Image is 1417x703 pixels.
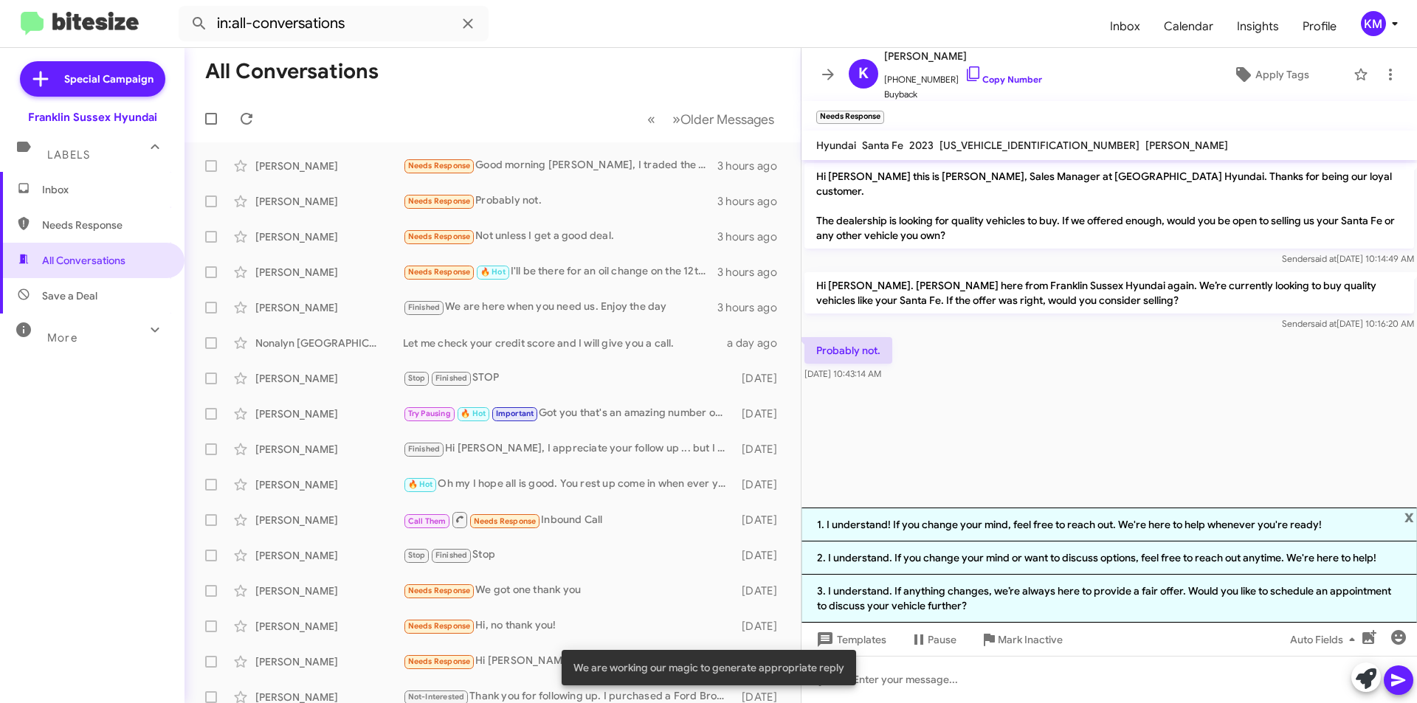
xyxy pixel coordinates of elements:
[64,72,154,86] span: Special Campaign
[1282,318,1414,329] span: Sender [DATE] 10:16:20 AM
[884,47,1042,65] span: [PERSON_NAME]
[28,110,157,125] div: Franklin Sussex Hyundai
[408,621,471,631] span: Needs Response
[255,336,403,350] div: Nonalyn [GEOGRAPHIC_DATA]
[1282,253,1414,264] span: Sender [DATE] 10:14:49 AM
[20,61,165,97] a: Special Campaign
[734,619,789,634] div: [DATE]
[734,406,789,421] div: [DATE]
[717,229,789,244] div: 3 hours ago
[255,513,403,527] div: [PERSON_NAME]
[408,267,471,277] span: Needs Response
[928,626,956,653] span: Pause
[1195,61,1346,88] button: Apply Tags
[255,265,403,280] div: [PERSON_NAME]
[461,409,486,418] span: 🔥 Hot
[403,510,734,529] div: Inbound Call
[717,300,789,315] div: 3 hours ago
[255,300,403,315] div: [PERSON_NAME]
[804,368,881,379] span: [DATE] 10:43:14 AM
[1291,5,1348,48] a: Profile
[1348,11,1401,36] button: KM
[639,104,783,134] nav: Page navigation example
[205,60,379,83] h1: All Conversations
[408,161,471,170] span: Needs Response
[408,516,447,526] span: Call Them
[255,442,403,457] div: [PERSON_NAME]
[862,139,903,152] span: Santa Fe
[435,550,468,560] span: Finished
[435,373,468,383] span: Finished
[403,547,734,564] div: Stop
[1278,626,1373,653] button: Auto Fields
[965,74,1042,85] a: Copy Number
[813,626,886,653] span: Templates
[255,159,403,173] div: [PERSON_NAME]
[727,336,789,350] div: a day ago
[647,110,655,128] span: «
[408,586,471,595] span: Needs Response
[179,6,489,41] input: Search
[408,409,451,418] span: Try Pausing
[408,692,465,702] span: Not-Interested
[1311,253,1337,264] span: said at
[480,267,506,277] span: 🔥 Hot
[734,548,789,563] div: [DATE]
[1152,5,1225,48] a: Calendar
[940,139,1140,152] span: [US_VEHICLE_IDENTIFICATION_NUMBER]
[717,194,789,209] div: 3 hours ago
[968,626,1075,653] button: Mark Inactive
[255,371,403,386] div: [PERSON_NAME]
[1404,508,1414,525] span: x
[801,575,1417,623] li: 3. I understand. If anything changes, we’re always here to provide a fair offer. Would you like t...
[408,550,426,560] span: Stop
[47,148,90,162] span: Labels
[403,370,734,387] div: STOP
[734,513,789,527] div: [DATE]
[408,373,426,383] span: Stop
[1225,5,1291,48] span: Insights
[403,476,734,493] div: Oh my I hope all is good. You rest up come in when ever you are feeling better
[858,62,869,86] span: K
[734,477,789,492] div: [DATE]
[47,331,77,344] span: More
[255,406,403,421] div: [PERSON_NAME]
[403,228,717,245] div: Not unless I get a good deal.
[573,660,844,675] span: We are working our magic to generate appropriate reply
[663,104,783,134] button: Next
[403,582,734,599] div: We got one thank you
[804,337,892,364] p: Probably not.
[255,619,403,634] div: [PERSON_NAME]
[403,653,734,670] div: Hi [PERSON_NAME]. I found out I have to do some major repairs on my house so I'm going to hold of...
[717,265,789,280] div: 3 hours ago
[255,477,403,492] div: [PERSON_NAME]
[255,229,403,244] div: [PERSON_NAME]
[255,583,403,598] div: [PERSON_NAME]
[42,288,97,303] span: Save a Deal
[1290,626,1361,653] span: Auto Fields
[403,617,734,634] div: Hi, no thank you!
[403,405,734,422] div: Got you that's an amazing number on it. give me a shout when your back up id like to see there wo...
[42,253,125,268] span: All Conversations
[804,272,1414,314] p: Hi [PERSON_NAME]. [PERSON_NAME] here from Franklin Sussex Hyundai again. We’re currently looking ...
[408,196,471,206] span: Needs Response
[42,218,168,232] span: Needs Response
[42,182,168,197] span: Inbox
[403,193,717,209] div: Probably not.
[474,516,537,526] span: Needs Response
[403,299,717,316] div: We are here when you need us. Enjoy the day
[801,626,898,653] button: Templates
[408,232,471,241] span: Needs Response
[1145,139,1228,152] span: [PERSON_NAME]
[898,626,968,653] button: Pause
[804,163,1414,249] p: Hi [PERSON_NAME] this is [PERSON_NAME], Sales Manager at [GEOGRAPHIC_DATA] Hyundai. Thanks for be...
[403,440,734,457] div: Hi [PERSON_NAME], I appreciate your follow up ... but I did buy a 2025 Tucson SEL Convenience AWD...
[403,263,717,280] div: I'll be there for an oil change on the 12th; we can talk then.
[1361,11,1386,36] div: KM
[1098,5,1152,48] a: Inbox
[403,157,717,174] div: Good morning [PERSON_NAME], I traded the Elantra for a Santa [PERSON_NAME] back in November. Pres...
[734,583,789,598] div: [DATE]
